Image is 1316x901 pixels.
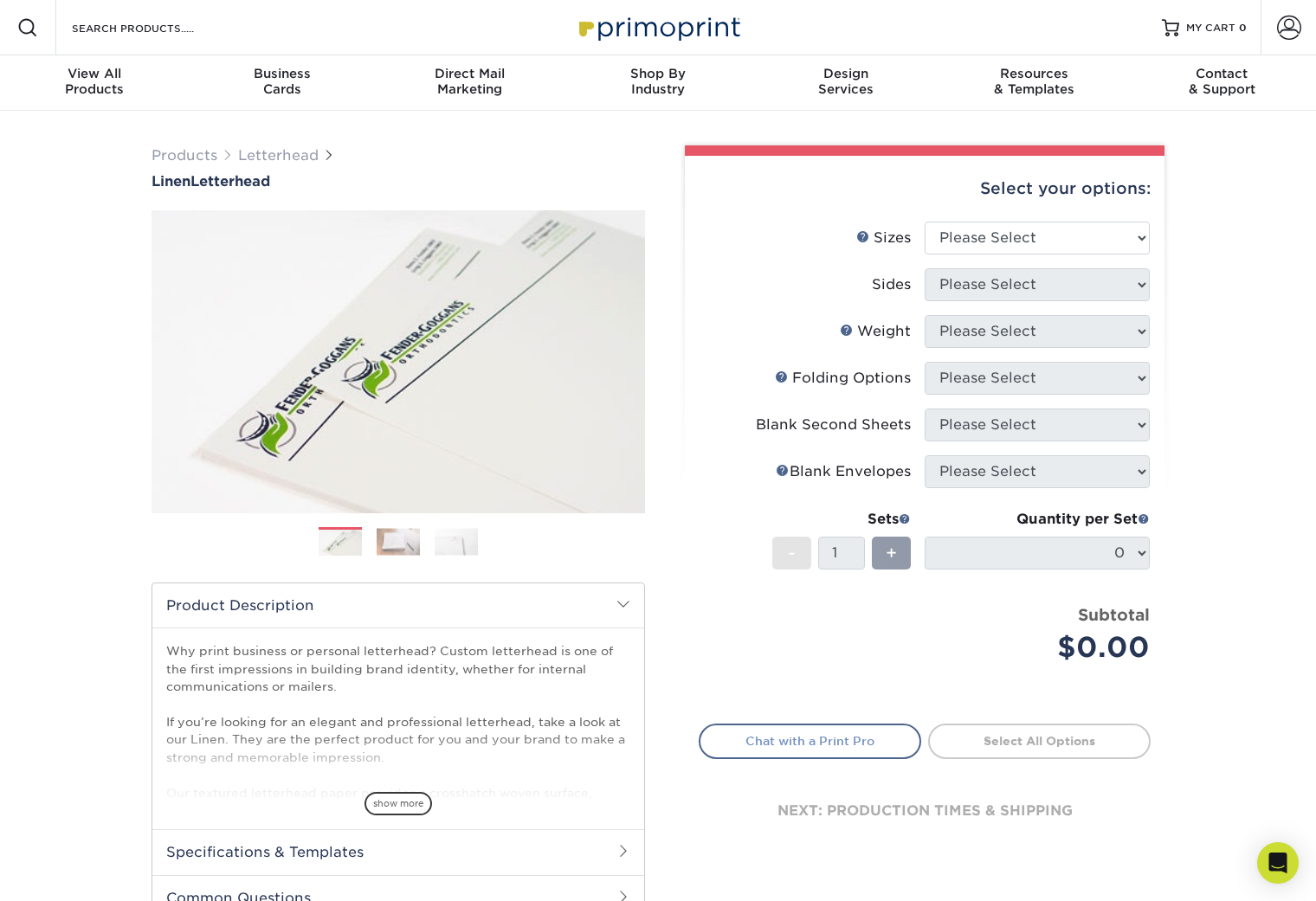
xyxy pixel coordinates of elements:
div: Folding Options [775,368,911,389]
a: Direct MailMarketing [376,55,564,111]
div: $0.00 [938,627,1150,668]
span: + [886,540,897,566]
div: Cards [188,66,376,97]
div: Open Intercom Messenger [1257,842,1299,884]
a: BusinessCards [188,55,376,111]
img: Letterhead 03 [435,528,478,555]
div: Sizes [856,228,911,248]
div: Industry [564,66,752,97]
a: Shop ByIndustry [564,55,752,111]
div: Select your options: [699,156,1151,222]
a: Contact& Support [1128,55,1316,111]
span: Shop By [564,66,752,81]
a: Select All Options [928,724,1151,758]
div: Blank Second Sheets [756,415,911,435]
span: Design [752,66,940,81]
div: Sides [872,274,911,295]
img: Letterhead 02 [377,528,420,555]
img: Linen 01 [152,191,645,532]
span: - [788,540,796,566]
div: Quantity per Set [925,509,1150,530]
span: Direct Mail [376,66,564,81]
span: Resources [940,66,1128,81]
div: & Support [1128,66,1316,97]
a: Letterhead [238,147,319,164]
div: next: production times & shipping [699,759,1151,863]
img: Primoprint [571,9,745,46]
input: SEARCH PRODUCTS..... [70,17,239,38]
a: LinenLetterhead [152,173,645,190]
a: DesignServices [752,55,940,111]
div: Services [752,66,940,97]
div: Weight [840,321,911,342]
a: Resources& Templates [940,55,1128,111]
span: Contact [1128,66,1316,81]
span: 0 [1239,22,1247,34]
span: MY CART [1186,21,1235,35]
span: show more [364,792,432,815]
h2: Product Description [152,583,644,627]
span: Linen [152,173,190,190]
div: & Templates [940,66,1128,97]
h2: Specifications & Templates [152,829,644,874]
a: Products [152,147,217,164]
div: Marketing [376,66,564,97]
div: Blank Envelopes [776,461,911,482]
div: Sets [772,509,911,530]
img: Letterhead 01 [319,528,362,558]
h1: Letterhead [152,173,645,190]
span: Business [188,66,376,81]
a: Chat with a Print Pro [699,724,921,758]
strong: Subtotal [1078,605,1150,624]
